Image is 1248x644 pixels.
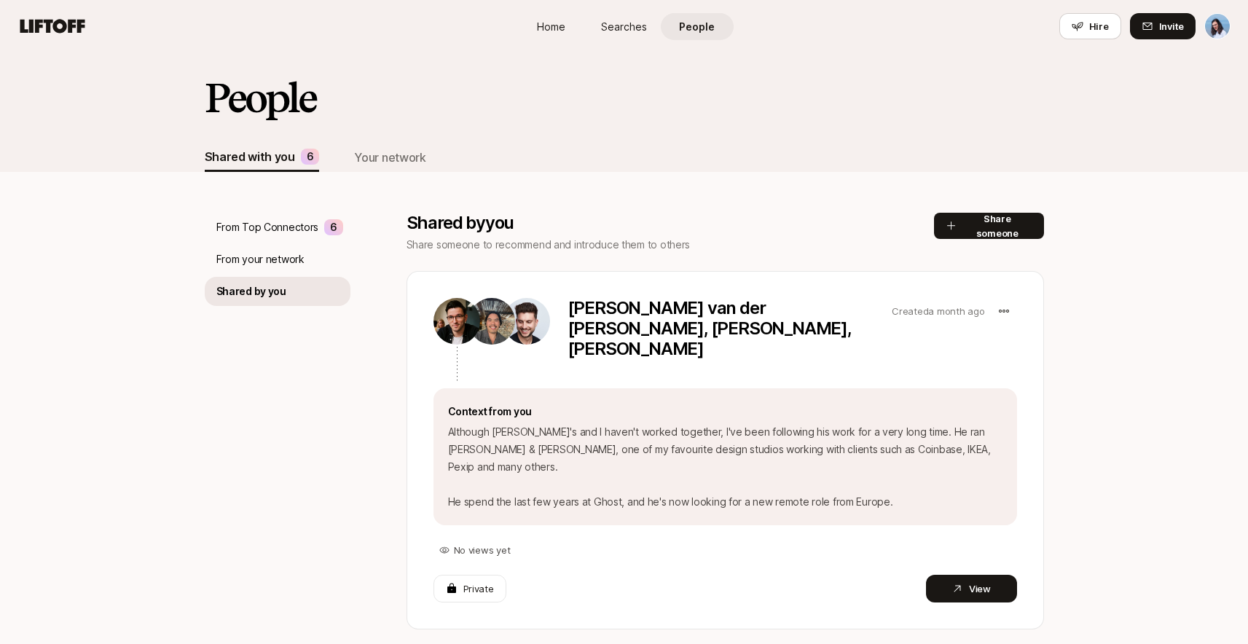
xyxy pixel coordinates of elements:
[588,13,661,40] a: Searches
[601,19,647,34] span: Searches
[407,213,934,233] p: Shared by you
[537,19,565,34] span: Home
[216,251,305,268] p: From your network
[216,283,286,300] p: Shared by you
[354,143,425,172] button: Your network
[926,575,1017,602] button: View
[1204,13,1231,39] button: Dan Tase
[1059,13,1121,39] button: Hire
[934,213,1044,239] button: Share someone
[448,423,1002,511] p: Although [PERSON_NAME]'s and I haven't worked together, I've been following his work for a very l...
[1130,13,1196,39] button: Invite
[568,298,887,359] p: [PERSON_NAME] van der [PERSON_NAME], [PERSON_NAME], [PERSON_NAME]
[205,147,295,166] div: Shared with you
[448,403,1002,420] p: Context from you
[454,543,511,557] p: No views yet
[1089,19,1109,34] span: Hire
[515,13,588,40] a: Home
[354,148,425,167] div: Your network
[205,76,315,119] h2: People
[1205,14,1230,39] img: Dan Tase
[330,219,337,236] p: 6
[468,298,515,345] img: 8994a476_064a_42ab_81d5_5ef98a6ab92d.jpg
[433,298,480,345] img: 4b0ae8c5_185f_42c2_8215_be001b66415a.jpg
[661,13,734,40] a: People
[216,219,319,236] p: From Top Connectors
[307,148,314,165] p: 6
[205,143,320,172] button: Shared with you6
[503,298,550,345] img: 7bf30482_e1a5_47b4_9e0f_fc49ddd24bf6.jpg
[679,19,715,34] span: People
[1159,19,1184,34] span: Invite
[407,236,934,254] p: Share someone to recommend and introduce them to others
[463,581,494,596] p: Private
[892,304,984,318] p: Created a month ago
